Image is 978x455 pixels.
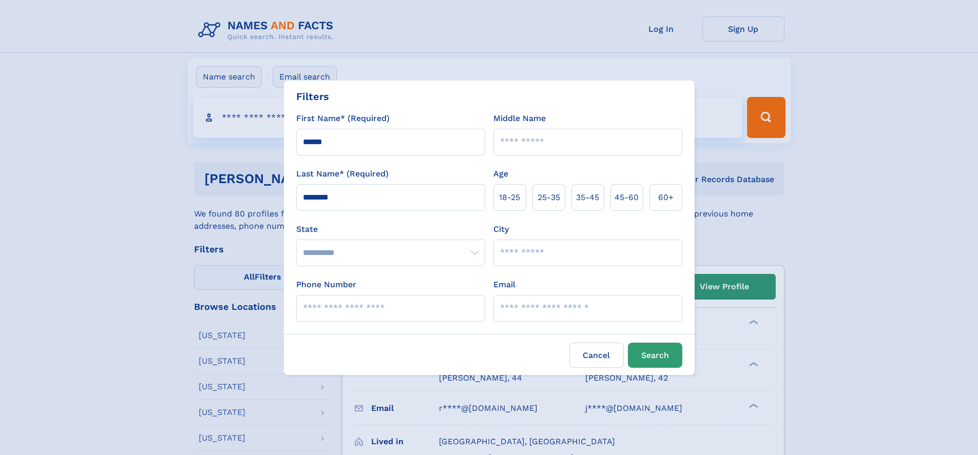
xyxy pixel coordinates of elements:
[296,89,329,104] div: Filters
[296,279,356,291] label: Phone Number
[658,191,674,204] span: 60+
[493,279,515,291] label: Email
[493,168,508,180] label: Age
[615,191,639,204] span: 45‑60
[493,223,509,235] label: City
[296,112,390,125] label: First Name* (Required)
[576,191,599,204] span: 35‑45
[296,223,485,235] label: State
[569,343,624,368] label: Cancel
[628,343,682,368] button: Search
[499,191,520,204] span: 18‑25
[296,168,389,180] label: Last Name* (Required)
[493,112,546,125] label: Middle Name
[538,191,560,204] span: 25‑35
